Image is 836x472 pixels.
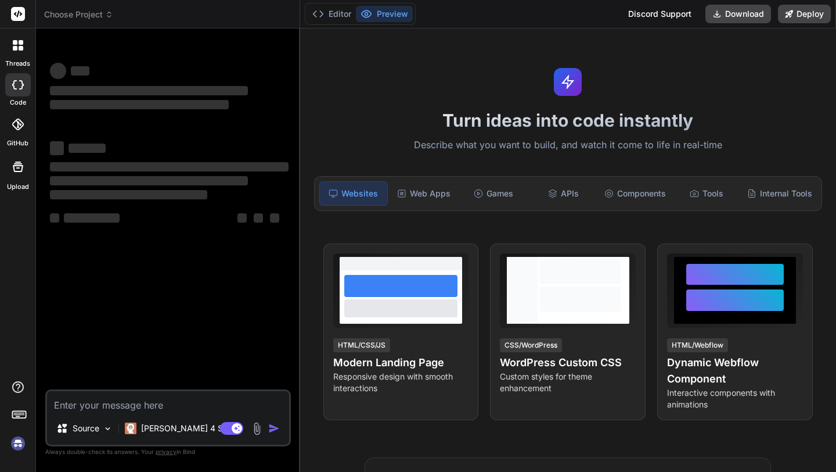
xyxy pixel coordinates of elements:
[743,181,817,206] div: Internal Tools
[71,66,89,76] span: ‌
[307,110,829,131] h1: Turn ideas into code instantly
[50,190,207,199] span: ‌
[500,355,636,371] h4: WordPress Custom CSS
[600,181,671,206] div: Components
[50,100,229,109] span: ‌
[307,138,829,153] p: Describe what you want to build, and watch it come to life in real-time
[44,9,113,20] span: Choose Project
[333,355,469,371] h4: Modern Landing Page
[667,387,803,410] p: Interactive components with animations
[7,138,28,148] label: GitHub
[156,448,176,455] span: privacy
[50,213,59,223] span: ‌
[500,338,562,352] div: CSS/WordPress
[356,6,413,22] button: Preview
[390,181,457,206] div: Web Apps
[141,423,228,434] p: [PERSON_NAME] 4 S..
[268,423,280,434] img: icon
[254,213,263,223] span: ‌
[50,141,64,155] span: ‌
[673,181,740,206] div: Tools
[308,6,356,22] button: Editor
[778,5,831,23] button: Deploy
[7,182,29,192] label: Upload
[45,446,291,457] p: Always double-check its answers. Your in Bind
[667,355,803,387] h4: Dynamic Webflow Component
[667,338,728,352] div: HTML/Webflow
[250,422,264,435] img: attachment
[50,86,248,95] span: ‌
[73,423,99,434] p: Source
[319,181,388,206] div: Websites
[50,63,66,79] span: ‌
[50,162,289,171] span: ‌
[237,213,247,223] span: ‌
[69,144,106,153] span: ‌
[103,424,113,434] img: Pick Models
[333,338,390,352] div: HTML/CSS/JS
[50,176,248,185] span: ‌
[8,434,28,453] img: signin
[705,5,771,23] button: Download
[125,423,136,434] img: Claude 4 Sonnet
[333,371,469,394] p: Responsive design with smooth interactions
[10,98,26,108] label: code
[500,371,636,394] p: Custom styles for theme enhancement
[5,59,30,69] label: threads
[270,213,279,223] span: ‌
[64,213,120,223] span: ‌
[621,5,698,23] div: Discord Support
[460,181,527,206] div: Games
[529,181,597,206] div: APIs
